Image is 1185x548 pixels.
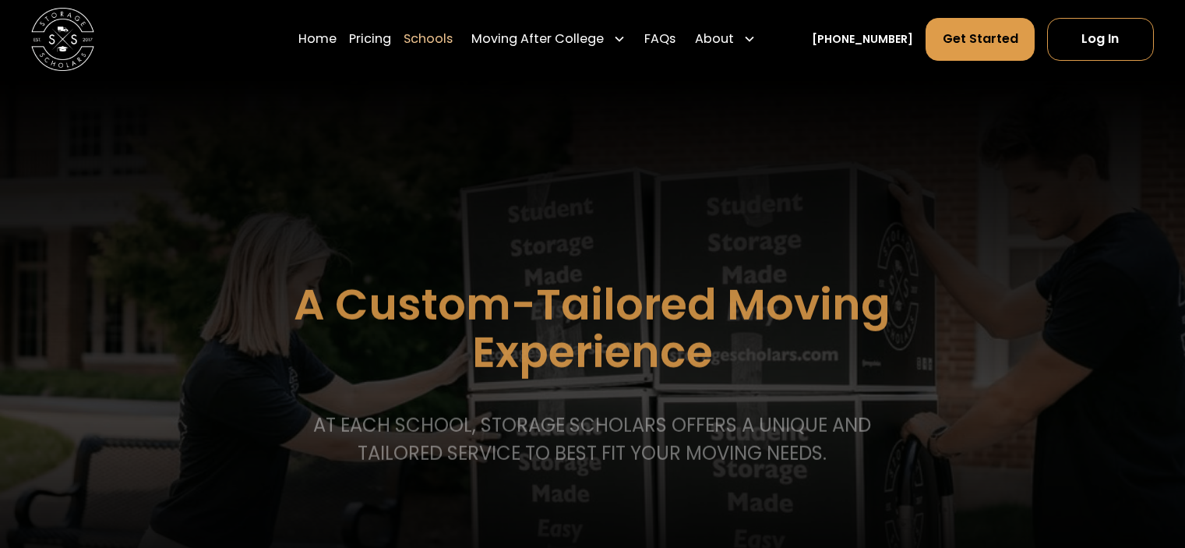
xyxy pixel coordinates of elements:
[926,18,1034,60] a: Get Started
[31,8,94,71] img: Storage Scholars main logo
[465,17,632,61] div: Moving After College
[812,31,913,48] a: [PHONE_NUMBER]
[644,17,675,61] a: FAQs
[306,411,879,468] p: At each school, storage scholars offers a unique and tailored service to best fit your Moving needs.
[689,17,762,61] div: About
[216,281,969,377] h1: A Custom-Tailored Moving Experience
[471,30,604,48] div: Moving After College
[695,30,734,48] div: About
[298,17,337,61] a: Home
[349,17,391,61] a: Pricing
[404,17,453,61] a: Schools
[1047,18,1154,60] a: Log In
